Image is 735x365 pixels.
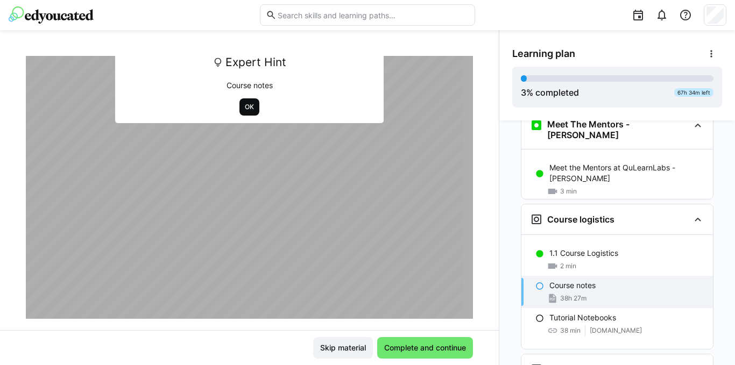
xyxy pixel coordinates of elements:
[521,87,526,98] span: 3
[319,342,367,353] span: Skip material
[521,86,579,99] div: % completed
[512,48,575,60] span: Learning plan
[377,337,473,359] button: Complete and continue
[549,162,704,184] p: Meet the Mentors at QuLearnLabs - [PERSON_NAME]
[225,52,286,73] span: Expert Hint
[239,98,259,116] button: OK
[277,10,469,20] input: Search skills and learning paths…
[547,119,689,140] h3: Meet The Mentors - [PERSON_NAME]
[383,342,468,353] span: Complete and continue
[560,326,581,335] span: 38 min
[674,88,713,97] div: 67h 34m left
[244,103,255,111] span: OK
[549,248,618,259] p: 1.1 Course Logistics
[123,80,376,91] p: Course notes
[590,326,642,335] span: [DOMAIN_NAME]
[547,214,614,225] h3: Course logistics
[560,262,576,270] span: 2 min
[313,337,373,359] button: Skip material
[560,187,577,196] span: 3 min
[560,294,586,303] span: 38h 27m
[549,280,596,291] p: Course notes
[549,312,616,323] p: Tutorial Notebooks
